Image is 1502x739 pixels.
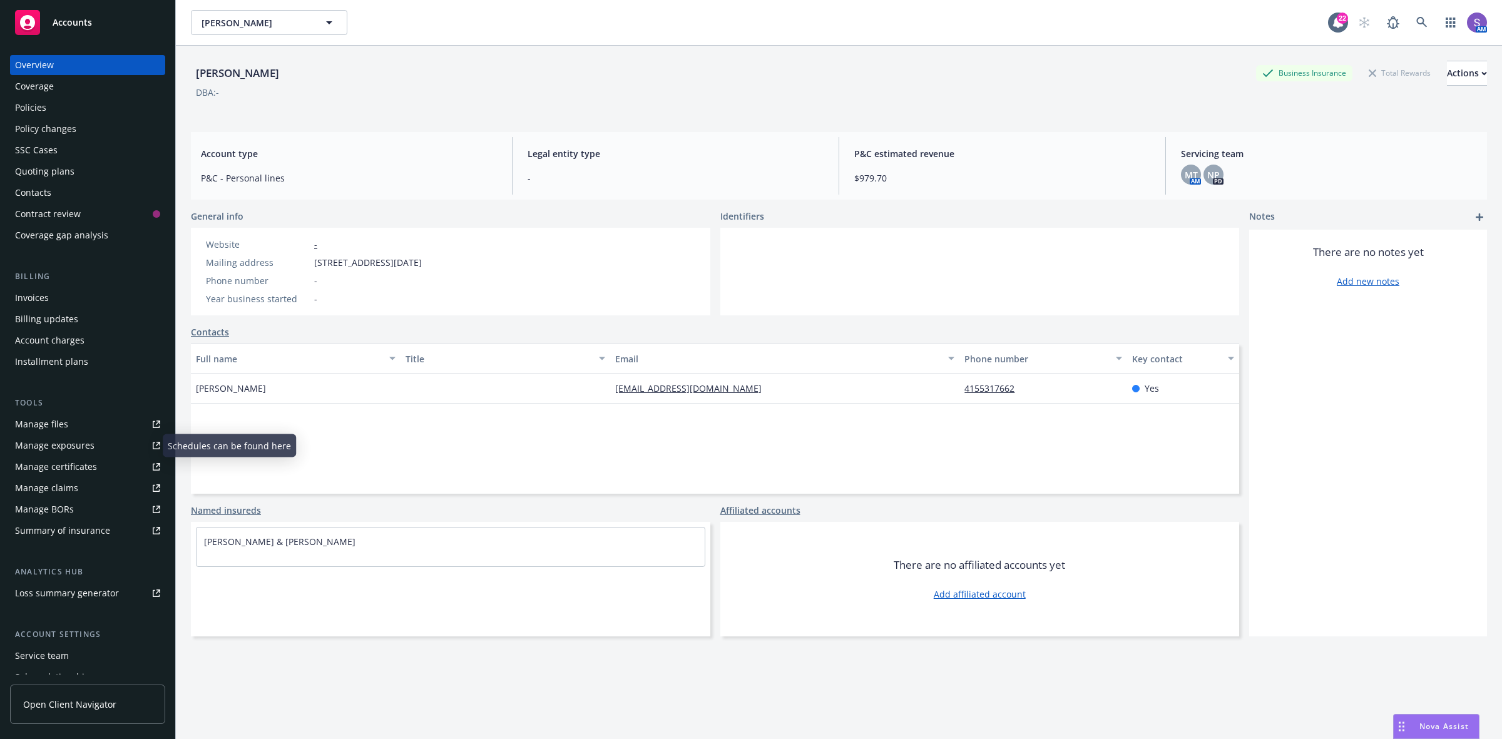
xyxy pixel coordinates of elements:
a: Manage claims [10,478,165,498]
div: Policy changes [15,119,76,139]
a: Installment plans [10,352,165,372]
span: MT [1185,168,1198,181]
span: P&C estimated revenue [854,147,1150,160]
div: Billing updates [15,309,78,329]
a: Manage BORs [10,499,165,519]
button: Email [610,344,959,374]
a: add [1472,210,1487,225]
span: Open Client Navigator [23,698,116,711]
span: Nova Assist [1419,721,1469,731]
button: Full name [191,344,401,374]
a: Search [1409,10,1434,35]
a: Policies [10,98,165,118]
a: Summary of insurance [10,521,165,541]
span: Accounts [53,18,92,28]
a: Start snowing [1352,10,1377,35]
span: General info [191,210,243,223]
span: - [528,171,824,185]
div: Contract review [15,204,81,224]
div: Phone number [206,274,309,287]
a: Contacts [10,183,165,203]
span: There are no notes yet [1313,245,1424,260]
a: Contacts [191,325,229,339]
button: [PERSON_NAME] [191,10,347,35]
div: Manage exposures [15,436,95,456]
div: DBA: - [196,86,219,99]
div: Quoting plans [15,161,74,181]
div: Actions [1447,61,1487,85]
div: Analytics hub [10,566,165,578]
div: Year business started [206,292,309,305]
a: Report a Bug [1381,10,1406,35]
a: Quoting plans [10,161,165,181]
button: Nova Assist [1393,714,1479,739]
div: Tools [10,397,165,409]
div: Invoices [15,288,49,308]
div: [PERSON_NAME] [191,65,284,81]
div: Title [406,352,591,365]
a: Sales relationships [10,667,165,687]
span: Notes [1249,210,1275,225]
a: Manage certificates [10,457,165,477]
div: Coverage [15,76,54,96]
div: Contacts [15,183,51,203]
span: P&C - Personal lines [201,171,497,185]
span: NP [1207,168,1220,181]
a: Add new notes [1337,275,1399,288]
a: Contract review [10,204,165,224]
a: Coverage [10,76,165,96]
span: There are no affiliated accounts yet [894,558,1065,573]
div: Phone number [964,352,1108,365]
div: Business Insurance [1256,65,1352,81]
button: Phone number [959,344,1127,374]
a: Manage files [10,414,165,434]
a: Add affiliated account [934,588,1026,601]
span: [PERSON_NAME] [202,16,310,29]
a: Accounts [10,5,165,40]
button: Title [401,344,610,374]
div: Total Rewards [1362,65,1437,81]
span: Servicing team [1181,147,1477,160]
a: Loss summary generator [10,583,165,603]
a: Overview [10,55,165,75]
div: Loss summary generator [15,583,119,603]
div: Full name [196,352,382,365]
a: [PERSON_NAME] & [PERSON_NAME] [204,536,355,548]
div: Website [206,238,309,251]
div: Overview [15,55,54,75]
div: Summary of insurance [15,521,110,541]
div: Service team [15,646,69,666]
div: Manage claims [15,478,78,498]
a: Account charges [10,330,165,350]
div: Installment plans [15,352,88,372]
div: Key contact [1132,352,1220,365]
div: Manage files [15,414,68,434]
div: Account settings [10,628,165,641]
div: Mailing address [206,256,309,269]
div: Manage certificates [15,457,97,477]
a: Service team [10,646,165,666]
button: Actions [1447,61,1487,86]
button: Key contact [1127,344,1239,374]
span: Manage exposures [10,436,165,456]
div: Coverage gap analysis [15,225,108,245]
div: Manage BORs [15,499,74,519]
span: - [314,274,317,287]
span: Identifiers [720,210,764,223]
a: Switch app [1438,10,1463,35]
span: Legal entity type [528,147,824,160]
a: Invoices [10,288,165,308]
div: Billing [10,270,165,283]
span: [STREET_ADDRESS][DATE] [314,256,422,269]
span: $979.70 [854,171,1150,185]
span: [PERSON_NAME] [196,382,266,395]
div: 22 [1337,13,1348,24]
a: Billing updates [10,309,165,329]
img: photo [1467,13,1487,33]
div: Account charges [15,330,84,350]
span: Account type [201,147,497,160]
div: Policies [15,98,46,118]
a: Coverage gap analysis [10,225,165,245]
a: Affiliated accounts [720,504,800,517]
div: Drag to move [1394,715,1409,738]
